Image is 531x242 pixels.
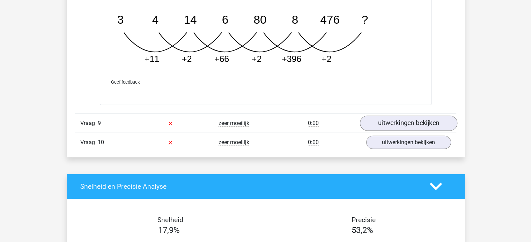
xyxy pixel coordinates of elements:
[184,13,197,26] tspan: 14
[366,136,451,149] a: uitwerkingen bekijken
[360,116,457,131] a: uitwerkingen bekijken
[144,54,159,64] tspan: +11
[80,138,98,147] span: Vraag
[352,225,373,235] span: 53,2%
[321,54,331,64] tspan: +2
[274,216,454,224] h4: Precisie
[222,13,228,26] tspan: 6
[111,79,140,85] span: Geef feedback
[182,54,192,64] tspan: +2
[292,13,298,26] tspan: 8
[158,225,180,235] span: 17,9%
[219,139,249,146] span: zeer moeilijk
[98,139,104,146] span: 10
[214,54,229,64] tspan: +66
[152,13,158,26] tspan: 4
[281,54,301,64] tspan: +396
[320,13,340,26] tspan: 476
[251,54,261,64] tspan: +2
[361,13,368,26] tspan: ?
[80,182,419,190] h4: Snelheid en Precisie Analyse
[117,13,124,26] tspan: 3
[308,139,319,146] span: 0:00
[253,13,266,26] tspan: 80
[219,120,249,127] span: zeer moeilijk
[80,216,260,224] h4: Snelheid
[308,120,319,127] span: 0:00
[80,119,98,127] span: Vraag
[98,120,101,126] span: 9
